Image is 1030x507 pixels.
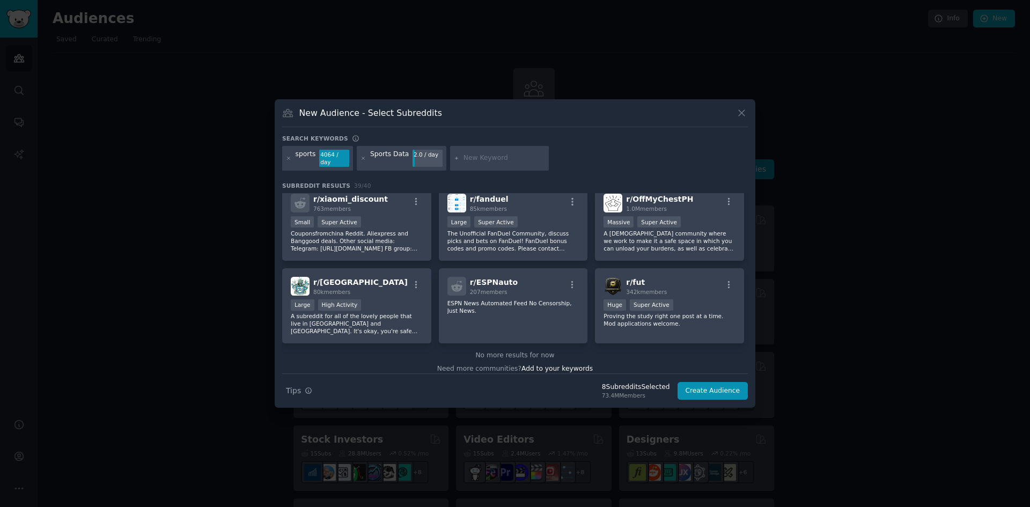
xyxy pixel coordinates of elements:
[291,312,423,335] p: A subreddit for all of the lovely people that live in [GEOGRAPHIC_DATA] and [GEOGRAPHIC_DATA]. It...
[604,194,622,212] img: OffMyChestPH
[313,289,350,295] span: 80k members
[464,153,545,163] input: New Keyword
[313,195,388,203] span: r/ xiaomi_discount
[474,216,518,227] div: Super Active
[626,278,645,286] span: r/ fut
[282,135,348,142] h3: Search keywords
[604,299,626,311] div: Huge
[291,277,310,296] img: brighton
[521,365,593,372] span: Add to your keywords
[296,150,316,167] div: sports
[447,194,466,212] img: fanduel
[282,381,316,400] button: Tips
[626,205,667,212] span: 1.0M members
[282,182,350,189] span: Subreddit Results
[602,392,670,399] div: 73.4M Members
[630,299,673,311] div: Super Active
[447,230,579,252] p: The Unofficial FanDuel Community, discuss picks and bets on FanDuel! FanDuel bonus codes and prom...
[286,385,301,396] span: Tips
[313,205,351,212] span: 763 members
[626,195,693,203] span: r/ OffMyChestPH
[678,382,748,400] button: Create Audience
[604,312,735,327] p: Proving the study right one post at a time. Mod applications welcome.
[318,299,362,311] div: High Activity
[470,205,507,212] span: 85k members
[370,150,409,167] div: Sports Data
[447,299,579,314] p: ESPN News Automated Feed No Censorship, Just News.
[604,277,622,296] img: fut
[291,299,314,311] div: Large
[282,351,748,361] div: No more results for now
[291,216,314,227] div: Small
[282,361,748,374] div: Need more communities?
[604,216,634,227] div: Massive
[470,195,509,203] span: r/ fanduel
[319,150,349,167] div: 4064 / day
[602,383,670,392] div: 8 Subreddit s Selected
[626,289,667,295] span: 342k members
[447,216,471,227] div: Large
[413,150,443,159] div: 2.0 / day
[470,278,518,286] span: r/ ESPNauto
[604,230,735,252] p: A [DEMOGRAPHIC_DATA] community where we work to make it a safe space in which you can unload your...
[354,182,371,189] span: 39 / 40
[318,216,361,227] div: Super Active
[470,289,507,295] span: 207 members
[313,278,408,286] span: r/ [GEOGRAPHIC_DATA]
[299,107,442,119] h3: New Audience - Select Subreddits
[291,230,423,252] p: Couponsfromchina Reddit. Aliexpress and Banggood deals. Other social media: Telegram: [URL][DOMAI...
[637,216,681,227] div: Super Active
